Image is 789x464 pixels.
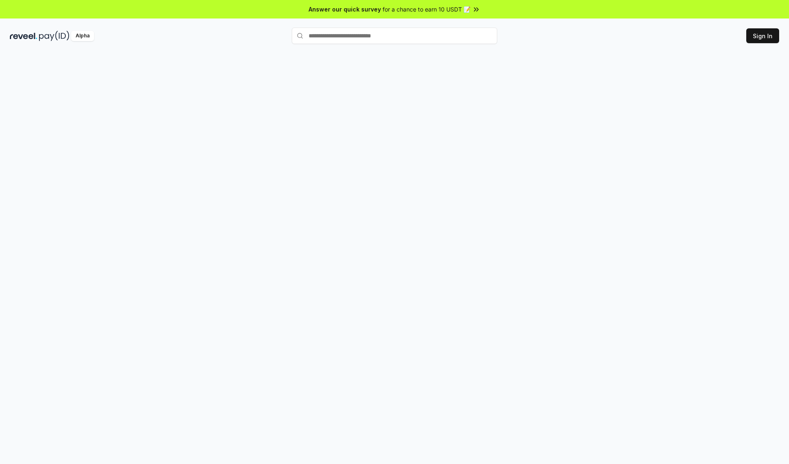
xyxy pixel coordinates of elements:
span: Answer our quick survey [309,5,381,14]
img: reveel_dark [10,31,37,41]
span: for a chance to earn 10 USDT 📝 [383,5,471,14]
img: pay_id [39,31,69,41]
div: Alpha [71,31,94,41]
button: Sign In [746,28,779,43]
